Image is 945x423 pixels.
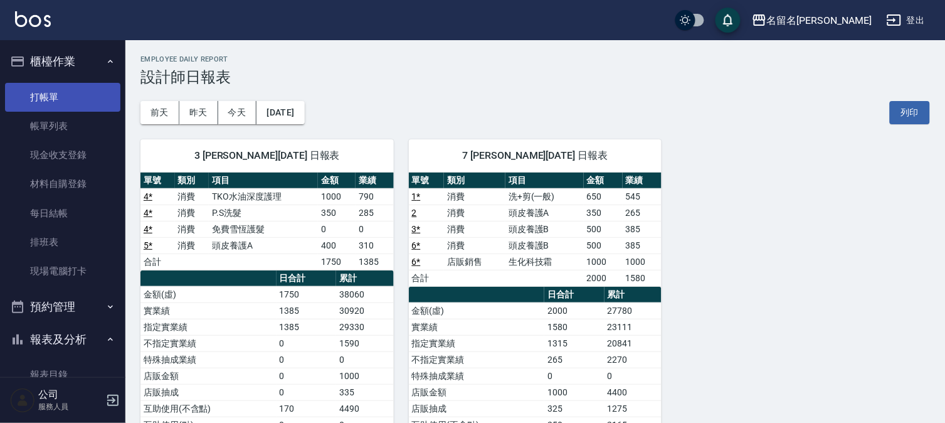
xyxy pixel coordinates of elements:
td: 23111 [604,319,662,335]
td: 1000 [584,254,623,270]
td: 1385 [277,303,337,319]
td: 免費雪恆護髮 [209,221,318,237]
td: 2000 [544,303,604,319]
a: 現場電腦打卡 [5,257,120,286]
td: 生化科技霜 [505,254,584,270]
a: 現金收支登錄 [5,141,120,169]
td: 38060 [336,286,394,303]
td: 325 [544,400,604,417]
td: 1275 [604,400,662,417]
img: Person [10,388,35,413]
span: 3 [PERSON_NAME][DATE] 日報表 [156,149,379,162]
td: 20841 [604,335,662,351]
td: 店販抽成 [140,384,277,400]
td: 30920 [336,303,394,319]
td: 互助使用(不含點) [140,400,277,417]
td: 310 [356,237,393,254]
button: 列印 [890,101,930,124]
td: 頭皮養護A [505,205,584,221]
td: 0 [277,368,337,384]
td: 1590 [336,335,394,351]
td: 1580 [544,319,604,335]
th: 項目 [505,173,584,189]
button: [DATE] [256,101,304,124]
th: 累計 [604,287,662,303]
td: 0 [544,368,604,384]
td: 頭皮養護B [505,221,584,237]
td: 頭皮養護A [209,237,318,254]
td: 385 [623,221,662,237]
td: 0 [356,221,393,237]
td: 2270 [604,351,662,368]
td: 特殊抽成業績 [140,351,277,368]
p: 服務人員 [38,401,102,412]
td: 0 [604,368,662,384]
td: 金額(虛) [409,303,545,319]
td: 1750 [277,286,337,303]
td: 350 [584,205,623,221]
td: 金額(虛) [140,286,277,303]
td: 4400 [604,384,662,400]
td: 合計 [409,270,444,286]
td: 消費 [175,237,209,254]
td: 消費 [175,205,209,221]
td: 500 [584,221,623,237]
button: 登出 [882,9,930,32]
td: 指定實業績 [140,319,277,335]
td: 合計 [140,254,175,270]
div: 名留名[PERSON_NAME] [767,13,872,28]
th: 業績 [356,173,393,189]
td: 1580 [623,270,662,286]
td: 29330 [336,319,394,335]
td: 店販金額 [409,384,545,400]
td: 消費 [175,221,209,237]
a: 排班表 [5,228,120,257]
th: 金額 [584,173,623,189]
td: 消費 [175,188,209,205]
a: 材料自購登錄 [5,169,120,198]
td: 1000 [336,368,394,384]
td: 店販銷售 [444,254,505,270]
td: 0 [318,221,356,237]
th: 日合計 [544,287,604,303]
td: 0 [277,335,337,351]
td: 消費 [444,205,505,221]
td: 265 [544,351,604,368]
td: 洗+剪(一般) [505,188,584,205]
td: 650 [584,188,623,205]
td: 0 [277,384,337,400]
td: 385 [623,237,662,254]
td: 1385 [356,254,393,270]
td: 170 [277,400,337,417]
button: 櫃檯作業 [5,45,120,78]
h5: 公司 [38,388,102,401]
td: 不指定實業績 [140,335,277,351]
td: 實業績 [409,319,545,335]
table: a dense table [140,173,394,270]
span: 7 [PERSON_NAME][DATE] 日報表 [424,149,647,162]
th: 單號 [140,173,175,189]
td: 4490 [336,400,394,417]
td: 實業績 [140,303,277,319]
th: 類別 [444,173,505,189]
td: 消費 [444,188,505,205]
td: 1000 [318,188,356,205]
th: 單號 [409,173,444,189]
td: 1315 [544,335,604,351]
th: 累計 [336,270,394,287]
h3: 設計師日報表 [140,68,930,86]
th: 業績 [623,173,662,189]
td: 790 [356,188,393,205]
td: 27780 [604,303,662,319]
td: 500 [584,237,623,254]
button: 報表及分析 [5,323,120,356]
td: 消費 [444,221,505,237]
td: 350 [318,205,356,221]
img: Logo [15,11,51,27]
button: 今天 [218,101,257,124]
td: 265 [623,205,662,221]
td: 0 [336,351,394,368]
td: 335 [336,384,394,400]
th: 金額 [318,173,356,189]
button: save [715,8,741,33]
